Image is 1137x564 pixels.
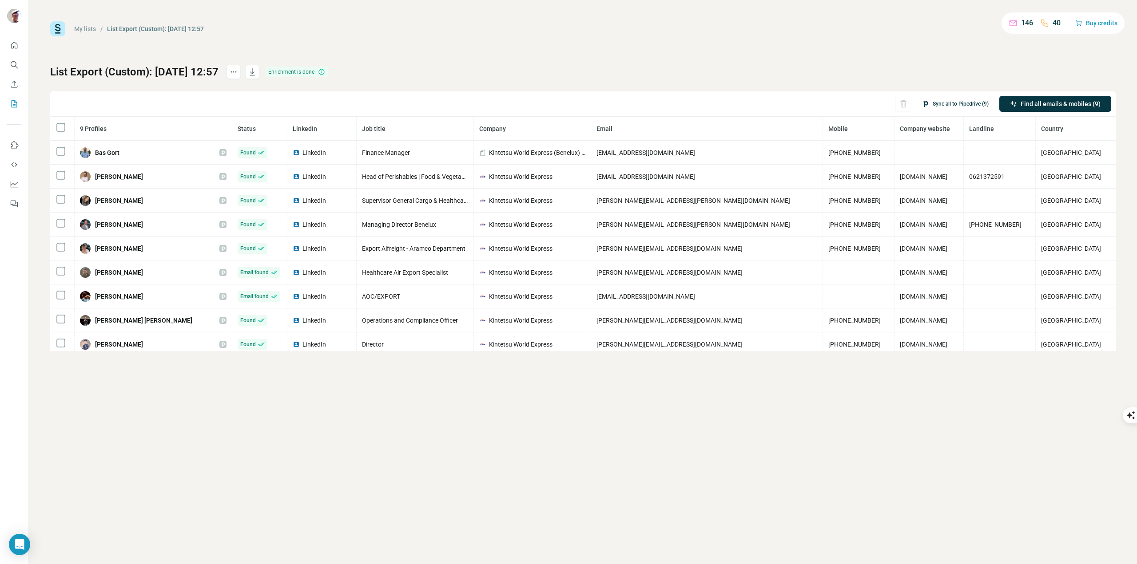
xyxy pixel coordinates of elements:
button: Use Surfe API [7,157,21,173]
span: [PERSON_NAME][EMAIL_ADDRESS][DOMAIN_NAME] [596,245,743,252]
span: Found [240,221,256,229]
span: [GEOGRAPHIC_DATA] [1041,341,1101,348]
img: Avatar [7,9,21,23]
span: Status [238,125,256,132]
img: Avatar [80,243,91,254]
span: Kintetsu World Express [489,172,553,181]
span: LinkedIn [302,268,326,277]
span: 9 Profiles [80,125,107,132]
img: company-logo [479,293,486,300]
span: Country [1041,125,1063,132]
span: AOC/EXPORT [362,293,400,300]
span: Found [240,340,256,348]
span: Kintetsu World Express (Benelux) B.V. [489,148,586,157]
div: List Export (Custom): [DATE] 12:57 [107,24,204,33]
span: [PERSON_NAME][EMAIL_ADDRESS][DOMAIN_NAME] [596,341,743,348]
img: Avatar [80,315,91,326]
img: LinkedIn logo [293,317,300,324]
span: Kintetsu World Express [489,316,553,325]
span: LinkedIn [302,172,326,181]
span: Head of Perishables | Food & Vegetables Benelux [362,173,496,180]
span: Found [240,197,256,205]
h1: List Export (Custom): [DATE] 12:57 [50,65,219,79]
span: Bas Gort [95,148,119,157]
span: Finance Manager [362,149,410,156]
span: Kintetsu World Express [489,244,553,253]
span: Found [240,245,256,252]
span: 0621372591 [969,173,1005,180]
span: [PERSON_NAME] [95,172,143,181]
img: Avatar [80,147,91,158]
img: LinkedIn logo [293,149,300,156]
span: Job title [362,125,386,132]
span: [PHONE_NUMBER] [828,149,881,156]
span: LinkedIn [302,196,326,205]
span: LinkedIn [302,340,326,349]
span: [DOMAIN_NAME] [900,317,947,324]
li: / [100,24,103,33]
span: Company website [900,125,950,132]
button: My lists [7,96,21,112]
img: Avatar [80,339,91,350]
span: [DOMAIN_NAME] [900,245,947,252]
button: actions [227,65,241,79]
span: Kintetsu World Express [489,292,553,301]
button: Enrich CSV [7,76,21,92]
span: [PERSON_NAME][EMAIL_ADDRESS][DOMAIN_NAME] [596,269,743,276]
span: [PHONE_NUMBER] [828,317,881,324]
span: [PHONE_NUMBER] [969,221,1022,228]
span: [PERSON_NAME] [95,196,143,205]
img: Avatar [80,195,91,206]
img: LinkedIn logo [293,245,300,252]
span: [EMAIL_ADDRESS][DOMAIN_NAME] [596,173,695,180]
span: Company [479,125,506,132]
span: Landline [969,125,994,132]
span: [PHONE_NUMBER] [828,173,881,180]
img: company-logo [479,173,486,180]
img: company-logo [479,197,486,204]
span: [PERSON_NAME] [95,244,143,253]
button: Search [7,57,21,73]
span: [DOMAIN_NAME] [900,221,947,228]
span: [GEOGRAPHIC_DATA] [1041,149,1101,156]
img: company-logo [479,245,486,252]
button: Find all emails & mobiles (9) [999,96,1111,112]
span: [DOMAIN_NAME] [900,197,947,204]
span: LinkedIn [302,148,326,157]
span: Healthcare Air Export Specialist [362,269,448,276]
button: Sync all to Pipedrive (9) [916,97,995,110]
p: 146 [1021,18,1033,28]
img: LinkedIn logo [293,293,300,300]
p: 40 [1053,18,1061,28]
img: LinkedIn logo [293,269,300,276]
img: company-logo [479,269,486,276]
span: [EMAIL_ADDRESS][DOMAIN_NAME] [596,293,695,300]
span: [GEOGRAPHIC_DATA] [1041,245,1101,252]
span: [PERSON_NAME][EMAIL_ADDRESS][DOMAIN_NAME] [596,317,743,324]
button: Use Surfe on LinkedIn [7,137,21,153]
img: Surfe Logo [50,21,65,36]
span: LinkedIn [302,220,326,229]
span: Director [362,341,384,348]
span: [GEOGRAPHIC_DATA] [1041,197,1101,204]
div: Enrichment is done [266,67,328,77]
span: Supervisor General Cargo & Healthcare [362,197,469,204]
a: My lists [74,25,96,32]
span: [DOMAIN_NAME] [900,293,947,300]
span: [PERSON_NAME][EMAIL_ADDRESS][PERSON_NAME][DOMAIN_NAME] [596,197,790,204]
span: LinkedIn [293,125,317,132]
div: Open Intercom Messenger [9,534,30,555]
span: Found [240,316,256,324]
span: [EMAIL_ADDRESS][DOMAIN_NAME] [596,149,695,156]
span: [DOMAIN_NAME] [900,173,947,180]
button: Feedback [7,196,21,212]
span: [PHONE_NUMBER] [828,245,881,252]
img: LinkedIn logo [293,221,300,228]
span: Email [596,125,612,132]
span: Kintetsu World Express [489,220,553,229]
span: Operations and Compliance Officer [362,317,458,324]
span: [PERSON_NAME] [PERSON_NAME] [95,316,192,325]
img: LinkedIn logo [293,341,300,348]
span: [GEOGRAPHIC_DATA] [1041,269,1101,276]
span: [PHONE_NUMBER] [828,341,881,348]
